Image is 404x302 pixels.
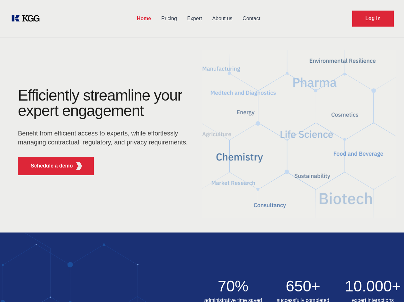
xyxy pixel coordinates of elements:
a: KOL Knowledge Platform: Talk to Key External Experts (KEE) [10,13,45,24]
p: Benefit from efficient access to experts, while effortlessly managing contractual, regulatory, an... [18,129,192,147]
a: Contact [238,10,265,27]
img: KGG Fifth Element RED [202,42,397,226]
a: Expert [182,10,207,27]
img: KGG Fifth Element RED [75,162,83,170]
button: Schedule a demoKGG Fifth Element RED [18,157,94,175]
a: About us [207,10,237,27]
a: Request Demo [352,11,394,27]
p: Schedule a demo [31,162,73,170]
h2: 70% [202,279,265,294]
a: Pricing [156,10,182,27]
h2: 650+ [272,279,334,294]
a: Home [132,10,156,27]
h1: Efficiently streamline your expert engagement [18,88,192,118]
